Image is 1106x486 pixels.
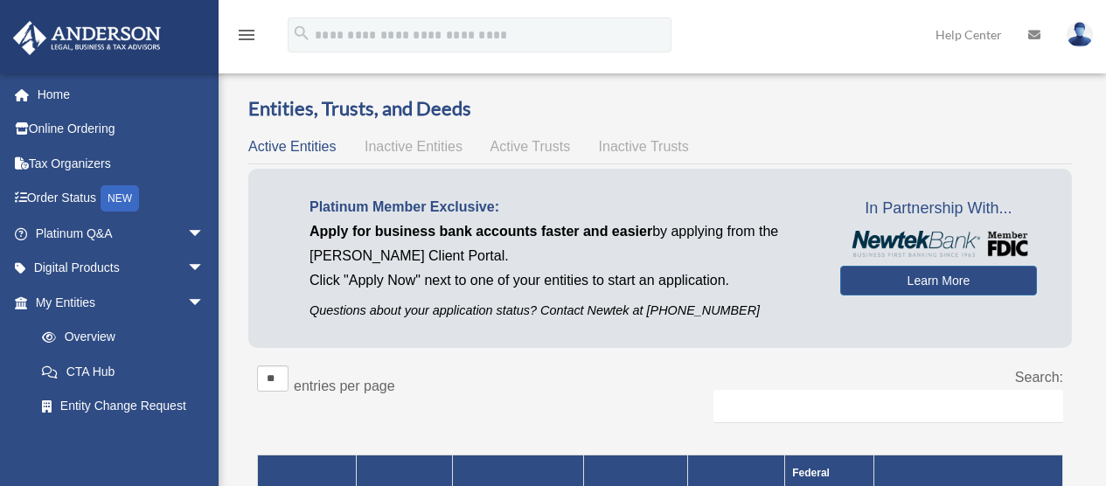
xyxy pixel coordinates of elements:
a: Overview [24,320,213,355]
a: Digital Productsarrow_drop_down [12,251,231,286]
p: Click "Apply Now" next to one of your entities to start an application. [310,268,814,293]
i: menu [236,24,257,45]
a: Order StatusNEW [12,181,231,217]
span: arrow_drop_down [187,216,222,252]
span: Active Entities [248,139,336,154]
i: search [292,24,311,43]
span: Inactive Entities [365,139,463,154]
img: Anderson Advisors Platinum Portal [8,21,166,55]
a: Binder Walkthrough [24,423,222,458]
a: CTA Hub [24,354,222,389]
a: Tax Organizers [12,146,231,181]
img: NewtekBankLogoSM.png [849,231,1028,257]
img: User Pic [1067,22,1093,47]
label: entries per page [294,378,395,393]
div: NEW [101,185,139,212]
a: My Entitiesarrow_drop_down [12,285,222,320]
span: In Partnership With... [840,195,1037,223]
p: by applying from the [PERSON_NAME] Client Portal. [310,219,814,268]
p: Questions about your application status? Contact Newtek at [PHONE_NUMBER] [310,300,814,322]
label: Search: [1015,370,1063,385]
a: Platinum Q&Aarrow_drop_down [12,216,231,251]
a: Online Ordering [12,112,231,147]
a: Learn More [840,266,1037,295]
span: arrow_drop_down [187,285,222,321]
a: Home [12,77,231,112]
span: Active Trusts [490,139,571,154]
span: Apply for business bank accounts faster and easier [310,224,652,239]
p: Platinum Member Exclusive: [310,195,814,219]
h3: Entities, Trusts, and Deeds [248,95,1072,122]
a: menu [236,31,257,45]
a: Entity Change Request [24,389,222,424]
span: Inactive Trusts [599,139,689,154]
span: arrow_drop_down [187,251,222,287]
